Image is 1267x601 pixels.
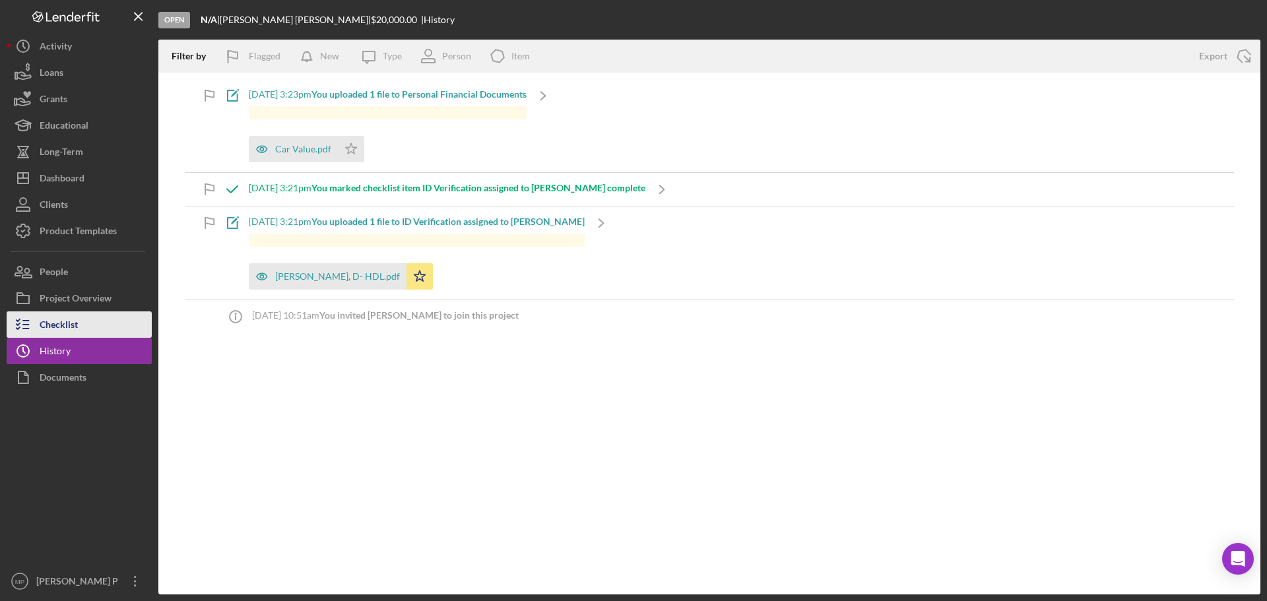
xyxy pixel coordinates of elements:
[442,51,471,61] div: Person
[40,33,72,63] div: Activity
[40,285,112,315] div: Project Overview
[33,568,119,598] div: [PERSON_NAME] P
[40,112,88,142] div: Educational
[249,136,364,162] button: Car Value.pdf
[7,338,152,364] button: History
[275,271,400,282] div: [PERSON_NAME], D- HDL.pdf
[172,51,216,61] div: Filter by
[216,206,618,300] a: [DATE] 3:21pmYou uploaded 1 file to ID Verification assigned to [PERSON_NAME][PERSON_NAME], D- HD...
[511,51,530,61] div: Item
[7,364,152,391] button: Documents
[294,43,352,69] button: New
[249,216,585,227] div: [DATE] 3:21pm
[7,139,152,165] button: Long-Term
[201,15,220,25] div: |
[311,182,645,193] b: You marked checklist item ID Verification assigned to [PERSON_NAME] complete
[311,88,527,100] b: You uploaded 1 file to Personal Financial Documents
[7,86,152,112] button: Grants
[40,311,78,341] div: Checklist
[7,33,152,59] button: Activity
[40,218,117,247] div: Product Templates
[216,79,560,172] a: [DATE] 3:23pmYou uploaded 1 file to Personal Financial DocumentsCar Value.pdf
[40,338,71,367] div: History
[383,51,402,61] div: Type
[7,311,152,338] button: Checklist
[7,59,152,86] button: Loans
[40,191,68,221] div: Clients
[275,144,331,154] div: Car Value.pdf
[7,112,152,139] button: Educational
[40,59,63,89] div: Loans
[40,259,68,288] div: People
[15,578,24,585] text: MP
[249,263,433,290] button: [PERSON_NAME], D- HDL.pdf
[40,86,67,115] div: Grants
[216,173,678,206] a: [DATE] 3:21pmYou marked checklist item ID Verification assigned to [PERSON_NAME] complete
[249,89,527,100] div: [DATE] 3:23pm
[7,165,152,191] button: Dashboard
[1222,543,1254,575] div: Open Intercom Messenger
[252,310,519,321] div: [DATE] 10:51am
[249,43,280,69] div: Flagged
[220,15,371,25] div: [PERSON_NAME] [PERSON_NAME] |
[7,259,152,285] button: People
[371,15,421,25] div: $20,000.00
[7,285,152,311] button: Project Overview
[1186,43,1260,69] button: Export
[40,139,83,168] div: Long-Term
[201,14,217,25] b: N/A
[421,15,455,25] div: | History
[319,309,519,321] b: You invited [PERSON_NAME] to join this project
[249,183,645,193] div: [DATE] 3:21pm
[40,165,84,195] div: Dashboard
[320,43,339,69] div: New
[7,191,152,218] button: Clients
[7,218,152,244] button: Product Templates
[7,568,152,594] button: MP[PERSON_NAME] P
[1199,43,1227,69] div: Export
[311,216,585,227] b: You uploaded 1 file to ID Verification assigned to [PERSON_NAME]
[158,12,190,28] div: Open
[216,43,294,69] button: Flagged
[40,364,86,394] div: Documents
